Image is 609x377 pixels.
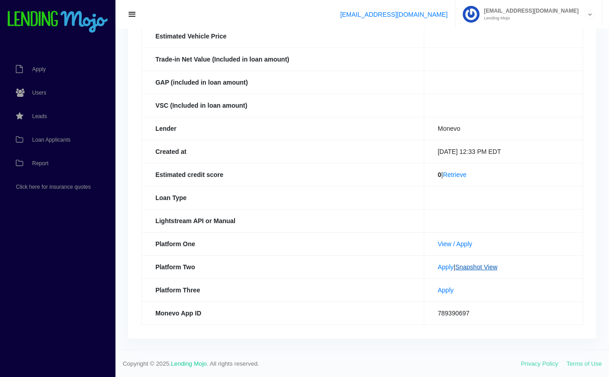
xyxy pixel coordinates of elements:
[424,301,583,325] td: 789390697
[340,11,447,18] a: [EMAIL_ADDRESS][DOMAIN_NAME]
[521,360,558,367] a: Privacy Policy
[32,90,46,95] span: Users
[142,255,424,278] th: Platform Two
[142,71,424,94] th: GAP (included in loan amount)
[32,137,71,143] span: Loan Applicants
[142,94,424,117] th: VSC (Included in loan amount)
[142,140,424,163] th: Created at
[7,11,109,33] img: logo-small.png
[438,286,454,294] a: Apply
[142,117,424,140] th: Lender
[438,263,454,271] a: Apply
[142,24,424,48] th: Estimated Vehicle Price
[171,360,207,367] a: Lending Mojo
[32,161,48,166] span: Report
[455,263,497,271] a: Snapshot View
[142,209,424,232] th: Lightstream API or Manual
[424,117,583,140] td: Monevo
[438,171,441,178] b: 0
[463,6,480,23] img: Profile image
[480,8,579,14] span: [EMAIL_ADDRESS][DOMAIN_NAME]
[16,184,91,190] span: Click here for insurance quotes
[142,163,424,186] th: Estimated credit score
[32,114,47,119] span: Leads
[443,171,466,178] a: Retrieve
[480,16,579,20] small: Lending Mojo
[424,163,583,186] td: |
[438,240,472,248] a: View / Apply
[424,140,583,163] td: [DATE] 12:33 PM EDT
[142,48,424,71] th: Trade-in Net Value (Included in loan amount)
[142,232,424,255] th: Platform One
[566,360,602,367] a: Terms of Use
[424,255,583,278] td: |
[142,278,424,301] th: Platform Three
[32,67,46,72] span: Apply
[123,359,521,368] span: Copyright © 2025. . All rights reserved.
[142,301,424,325] th: Monevo App ID
[142,186,424,209] th: Loan Type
